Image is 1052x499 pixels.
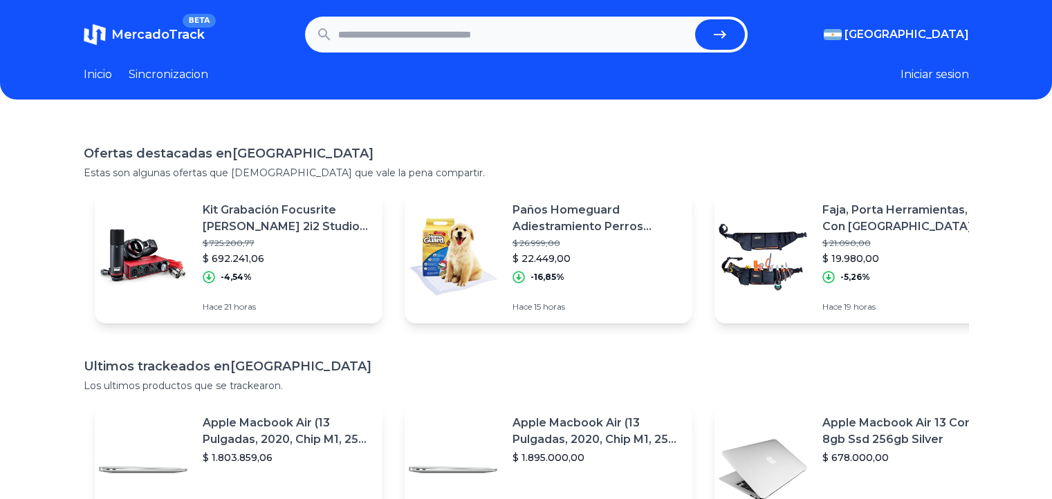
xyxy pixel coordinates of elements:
p: $ 26.999,00 [513,238,681,249]
span: MercadoTrack [111,27,205,42]
p: Hace 19 horas [822,301,991,312]
a: Sincronizacion [129,66,208,83]
a: Featured imageKit Grabación Focusrite [PERSON_NAME] 2i2 Studio Pack (3gen)$ 725.200,77$ 692.241,0... [95,191,382,323]
h1: Ofertas destacadas en [GEOGRAPHIC_DATA] [84,144,969,163]
p: Faja, Porta Herramientas, Con [GEOGRAPHIC_DATA], [GEOGRAPHIC_DATA] [822,202,991,235]
p: Kit Grabación Focusrite [PERSON_NAME] 2i2 Studio Pack (3gen) [203,202,371,235]
p: $ 1.803.859,06 [203,451,371,464]
p: Apple Macbook Air (13 Pulgadas, 2020, Chip M1, 256 Gb De Ssd, 8 Gb De Ram) - Plata [203,415,371,448]
span: BETA [183,14,215,28]
p: $ 678.000,00 [822,451,991,464]
p: Apple Macbook Air (13 Pulgadas, 2020, Chip M1, 256 Gb De Ssd, 8 Gb De Ram) - Plata [513,415,681,448]
a: MercadoTrackBETA [84,23,205,46]
img: Featured image [714,209,811,305]
p: $ 725.200,77 [203,238,371,249]
img: MercadoTrack [84,23,106,46]
p: Los ultimos productos que se trackearon. [84,379,969,393]
button: Iniciar sesion [901,66,969,83]
p: Hace 21 horas [203,301,371,312]
img: Featured image [405,209,501,305]
p: Estas son algunas ofertas que [DEMOGRAPHIC_DATA] que vale la pena compartir. [84,166,969,180]
a: Featured imageFaja, Porta Herramientas, Con [GEOGRAPHIC_DATA], [GEOGRAPHIC_DATA]$ 21.090,00$ 19.9... [714,191,1002,323]
img: Featured image [95,209,192,305]
img: Argentina [824,29,842,40]
h1: Ultimos trackeados en [GEOGRAPHIC_DATA] [84,357,969,376]
span: [GEOGRAPHIC_DATA] [845,26,969,43]
button: [GEOGRAPHIC_DATA] [824,26,969,43]
a: Featured imagePaños Homeguard Adiestramiento Perros Cachorros 50u. 40% Off$ 26.999,00$ 22.449,00-... [405,191,692,323]
p: $ 692.241,06 [203,252,371,265]
p: Apple Macbook Air 13 Core I5 8gb Ssd 256gb Silver [822,415,991,448]
p: -5,26% [840,272,870,283]
p: $ 19.980,00 [822,252,991,265]
p: $ 21.090,00 [822,238,991,249]
p: Paños Homeguard Adiestramiento Perros Cachorros 50u. 40% Off [513,202,681,235]
p: -16,85% [530,272,564,283]
p: -4,54% [221,272,252,283]
p: $ 22.449,00 [513,252,681,265]
p: $ 1.895.000,00 [513,451,681,464]
p: Hace 15 horas [513,301,681,312]
a: Inicio [84,66,112,83]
